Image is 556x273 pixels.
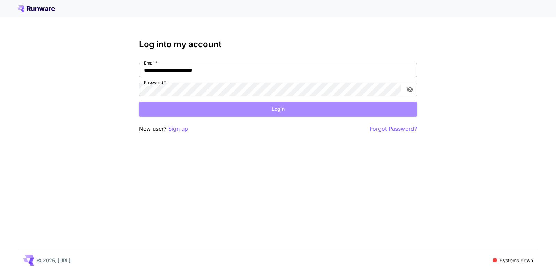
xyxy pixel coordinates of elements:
[144,79,166,85] label: Password
[37,257,71,264] p: © 2025, [URL]
[139,40,417,49] h3: Log into my account
[139,125,188,133] p: New user?
[168,125,188,133] button: Sign up
[139,102,417,116] button: Login
[144,60,157,66] label: Email
[500,257,533,264] p: Systems down
[370,125,417,133] button: Forgot Password?
[404,83,416,96] button: toggle password visibility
